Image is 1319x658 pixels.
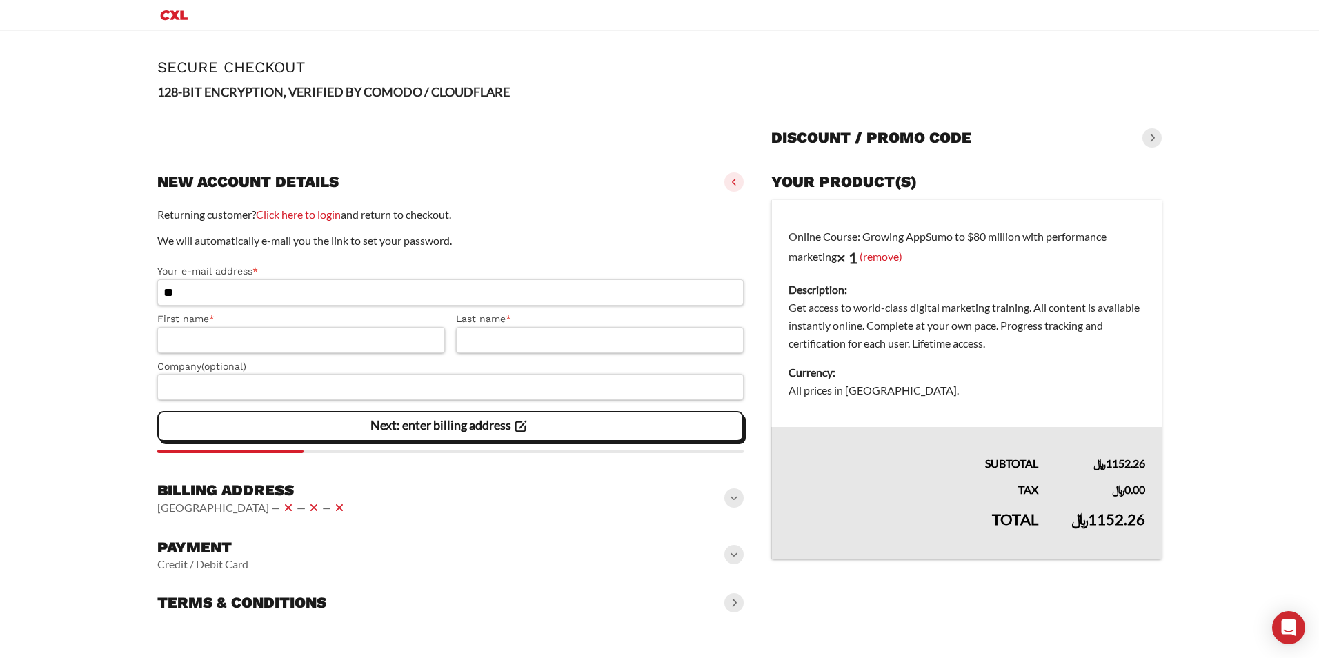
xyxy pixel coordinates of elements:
a: (remove) [860,249,902,262]
a: Click here to login [256,208,341,221]
p: Returning customer? and return to checkout. [157,206,744,223]
th: Subtotal [771,427,1055,472]
label: First name [157,311,445,327]
strong: 128-BIT ENCRYPTION, VERIFIED BY COMODO / CLOUDFLARE [157,84,510,99]
dd: All prices in [GEOGRAPHIC_DATA]. [789,381,1145,399]
vaadin-horizontal-layout: Credit / Debit Card [157,557,248,571]
h3: New account details [157,172,339,192]
span: (optional) [201,361,246,372]
strong: × 1 [837,248,857,267]
label: Your e-mail address [157,263,744,279]
h3: Payment [157,538,248,557]
th: Tax [771,472,1055,499]
vaadin-horizontal-layout: [GEOGRAPHIC_DATA] — — — [157,499,348,516]
h3: Billing address [157,481,348,500]
bdi: 0.00 [1112,483,1145,496]
span: ﷼ [1071,510,1088,528]
label: Company [157,359,744,375]
dt: Description: [789,281,1145,299]
label: Last name [456,311,744,327]
h3: Terms & conditions [157,593,326,612]
p: We will automatically e-mail you the link to set your password. [157,232,744,250]
bdi: 1152.26 [1093,457,1145,470]
th: Total [771,499,1055,559]
bdi: 1152.26 [1071,510,1145,528]
h1: Secure Checkout [157,59,1162,76]
dt: Currency: [789,363,1145,381]
dd: Get access to world-class digital marketing training. All content is available instantly online. ... [789,299,1145,352]
span: ﷼ [1093,457,1106,470]
div: Open Intercom Messenger [1272,611,1305,644]
td: Online Course: Growing AppSumo to $80 million with performance marketing [771,200,1162,428]
h3: Discount / promo code [771,128,971,148]
span: ﷼ [1112,483,1124,496]
vaadin-button: Next: enter billing address [157,411,744,441]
